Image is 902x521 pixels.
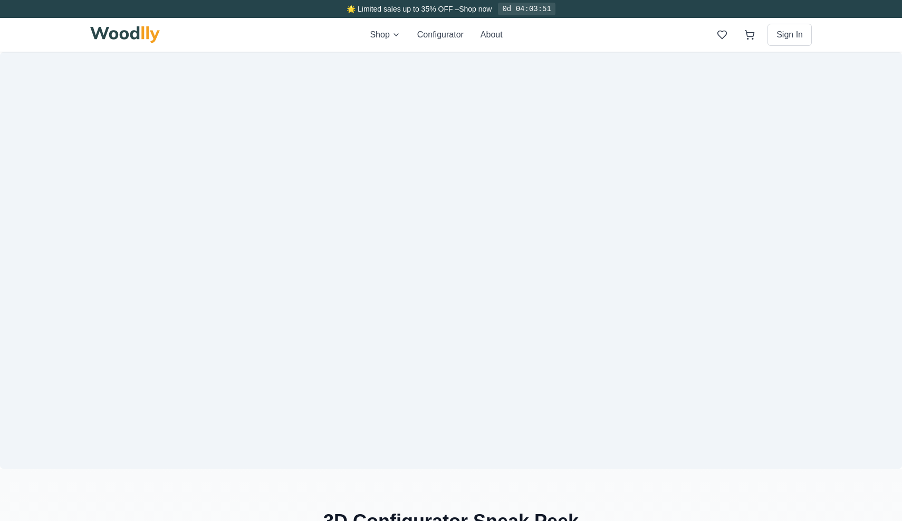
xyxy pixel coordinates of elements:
[459,5,492,13] a: Shop now
[347,5,459,13] span: 🌟 Limited sales up to 35% OFF –
[417,28,464,41] button: Configurator
[767,24,812,46] button: Sign In
[90,26,160,43] img: Woodlly
[498,3,555,15] div: 0d 04:03:51
[481,28,503,41] button: About
[370,28,400,41] button: Shop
